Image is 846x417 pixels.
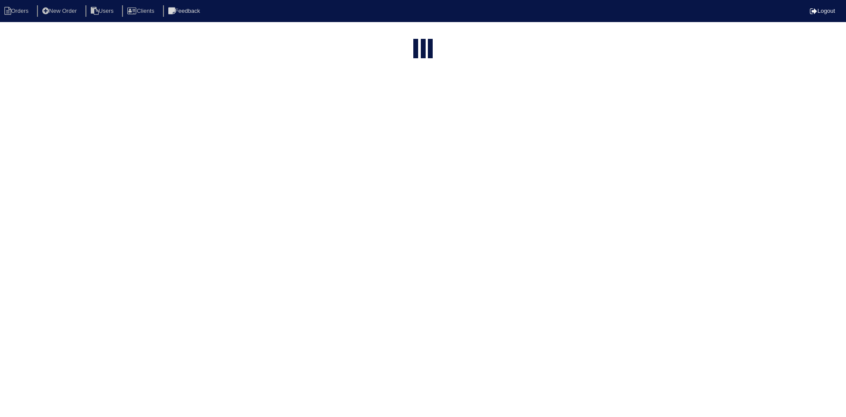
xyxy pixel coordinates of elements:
div: loading... [421,39,426,60]
li: Users [85,5,121,17]
li: New Order [37,5,84,17]
li: Feedback [163,5,207,17]
a: Users [85,8,121,14]
a: New Order [37,8,84,14]
a: Clients [122,8,161,14]
li: Clients [122,5,161,17]
a: Logout [810,8,835,14]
